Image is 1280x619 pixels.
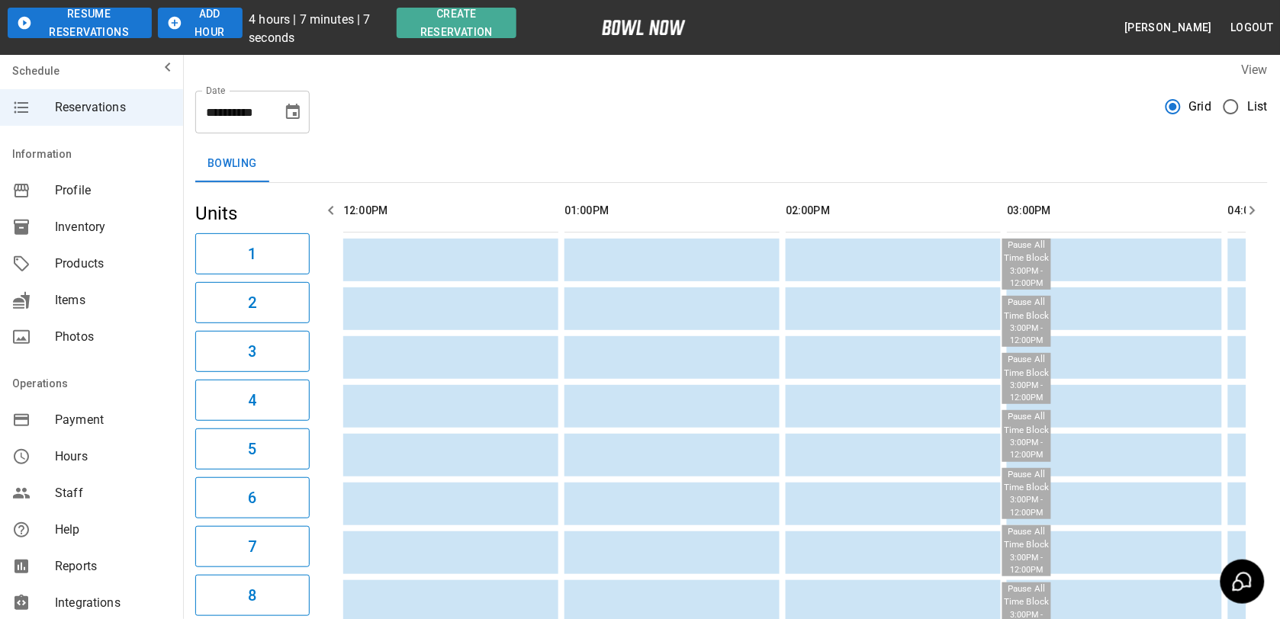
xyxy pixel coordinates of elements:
label: View [1241,63,1268,77]
button: 3 [195,331,310,372]
p: 4 hours | 7 minutes | 7 seconds [249,11,391,47]
h6: 2 [248,290,256,315]
th: 12:00PM [343,189,558,233]
span: Reservations [55,98,171,117]
h6: 5 [248,437,256,461]
span: List [1247,98,1268,116]
th: 03:00PM [1007,189,1222,233]
button: Resume Reservations [8,8,152,38]
span: Items [55,291,171,309]
button: Create Reservation [397,8,516,38]
h6: 8 [248,583,256,608]
div: inventory tabs [195,146,1268,182]
span: Help [55,521,171,539]
span: Hours [55,447,171,466]
span: Staff [55,484,171,502]
button: [PERSON_NAME] [1118,14,1218,42]
button: Add Hour [158,8,243,38]
button: 8 [195,575,310,616]
h6: 3 [248,339,256,364]
button: Choose date, selected date is Aug 28, 2025 [278,97,308,127]
button: 7 [195,526,310,567]
th: 02:00PM [786,189,1001,233]
h6: 1 [248,242,256,266]
h6: 4 [248,388,256,412]
th: 01:00PM [564,189,780,233]
button: 4 [195,380,310,421]
span: Profile [55,181,171,200]
span: Inventory [55,218,171,236]
span: Products [55,255,171,273]
img: logo [602,20,686,35]
button: 5 [195,428,310,470]
span: Payment [55,411,171,429]
button: 1 [195,233,310,274]
h6: 7 [248,534,256,559]
button: 2 [195,282,310,323]
h6: 6 [248,486,256,510]
button: 6 [195,477,310,518]
button: Bowling [195,146,269,182]
span: Photos [55,328,171,346]
h5: Units [195,201,310,226]
span: Integrations [55,594,171,612]
span: Reports [55,557,171,576]
span: Grid [1189,98,1212,116]
button: Logout [1225,14,1280,42]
